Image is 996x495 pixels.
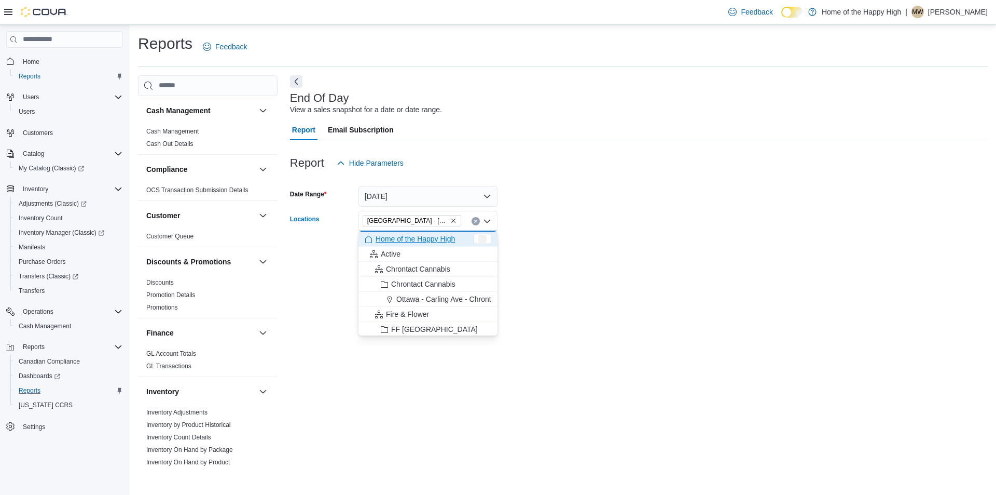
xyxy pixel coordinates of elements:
[15,384,45,397] a: Reports
[146,291,196,299] span: Promotion Details
[10,240,127,255] button: Manifests
[2,54,127,69] button: Home
[257,104,269,117] button: Cash Management
[23,185,48,193] span: Inventory
[2,146,127,161] button: Catalog
[15,105,39,118] a: Users
[15,285,49,297] a: Transfers
[15,270,82,283] a: Transfers (Classic)
[381,249,400,259] span: Active
[349,158,404,168] span: Hide Parameters
[15,162,122,175] span: My Catalog (Classic)
[23,58,39,66] span: Home
[15,256,122,268] span: Purchase Orders
[358,186,497,207] button: [DATE]
[257,385,269,398] button: Inventory
[23,343,45,351] span: Reports
[15,355,84,368] a: Canadian Compliance
[146,164,255,175] button: Compliance
[19,164,84,172] span: My Catalog (Classic)
[19,55,122,68] span: Home
[19,148,48,160] button: Catalog
[146,128,199,135] a: Cash Management
[10,398,127,412] button: [US_STATE] CCRS
[10,319,127,333] button: Cash Management
[19,91,122,103] span: Users
[391,279,455,289] span: Chrontact Cannabis
[386,264,450,274] span: Chrontact Cannabis
[15,370,64,382] a: Dashboards
[386,309,429,319] span: Fire & Flower
[19,229,104,237] span: Inventory Manager (Classic)
[781,7,803,18] input: Dark Mode
[358,322,497,337] button: FF [GEOGRAPHIC_DATA]
[146,232,193,240] span: Customer Queue
[15,320,122,332] span: Cash Management
[257,209,269,222] button: Customer
[146,409,208,416] a: Inventory Adjustments
[391,324,478,335] span: FF [GEOGRAPHIC_DATA]
[23,150,44,158] span: Catalog
[15,241,49,253] a: Manifests
[15,212,122,224] span: Inventory Count
[146,386,179,397] h3: Inventory
[146,186,248,194] span: OCS Transaction Submission Details
[10,225,127,240] a: Inventory Manager (Classic)
[146,303,178,312] span: Promotions
[10,383,127,398] button: Reports
[15,399,122,411] span: Washington CCRS
[146,434,211,441] a: Inventory Count Details
[21,7,67,17] img: Cova
[290,92,349,104] h3: End Of Day
[472,217,480,225] button: Clear input
[19,108,35,116] span: Users
[15,226,122,239] span: Inventory Manager (Classic)
[19,127,57,139] a: Customers
[146,164,187,175] h3: Compliance
[146,421,231,429] span: Inventory by Product Historical
[15,197,91,210] a: Adjustments (Classic)
[358,307,497,322] button: Fire & Flower
[257,327,269,339] button: Finance
[290,75,302,88] button: Next
[146,328,174,338] h3: Finance
[10,284,127,298] button: Transfers
[146,421,231,429] a: Inventory by Product Historical
[146,459,230,466] a: Inventory On Hand by Product
[358,277,497,292] button: Chrontact Cannabis
[928,6,988,18] p: [PERSON_NAME]
[367,216,448,226] span: [GEOGRAPHIC_DATA] - [GEOGRAPHIC_DATA] - Fire & Flower
[257,163,269,176] button: Compliance
[146,279,174,286] a: Discounts
[15,70,45,83] a: Reports
[15,270,122,283] span: Transfers (Classic)
[15,399,77,411] a: [US_STATE] CCRS
[19,305,58,318] button: Operations
[724,2,777,22] a: Feedback
[19,305,122,318] span: Operations
[19,421,49,433] a: Settings
[358,232,497,247] button: Home of the Happy High
[15,355,122,368] span: Canadian Compliance
[6,50,122,461] nav: Complex example
[292,119,315,140] span: Report
[290,215,320,223] label: Locations
[19,372,60,380] span: Dashboards
[19,126,122,139] span: Customers
[10,255,127,269] button: Purchase Orders
[290,104,442,115] div: View a sales snapshot for a date or date range.
[23,423,45,431] span: Settings
[328,119,394,140] span: Email Subscription
[257,256,269,268] button: Discounts & Promotions
[905,6,907,18] p: |
[19,258,66,266] span: Purchase Orders
[290,157,324,169] h3: Report
[911,6,924,18] div: Matthew Willison
[146,363,191,370] a: GL Transactions
[358,292,497,307] button: Ottawa - Carling Ave - Chrontact Cannabis
[146,105,255,116] button: Cash Management
[146,257,255,267] button: Discounts & Promotions
[146,350,196,358] span: GL Account Totals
